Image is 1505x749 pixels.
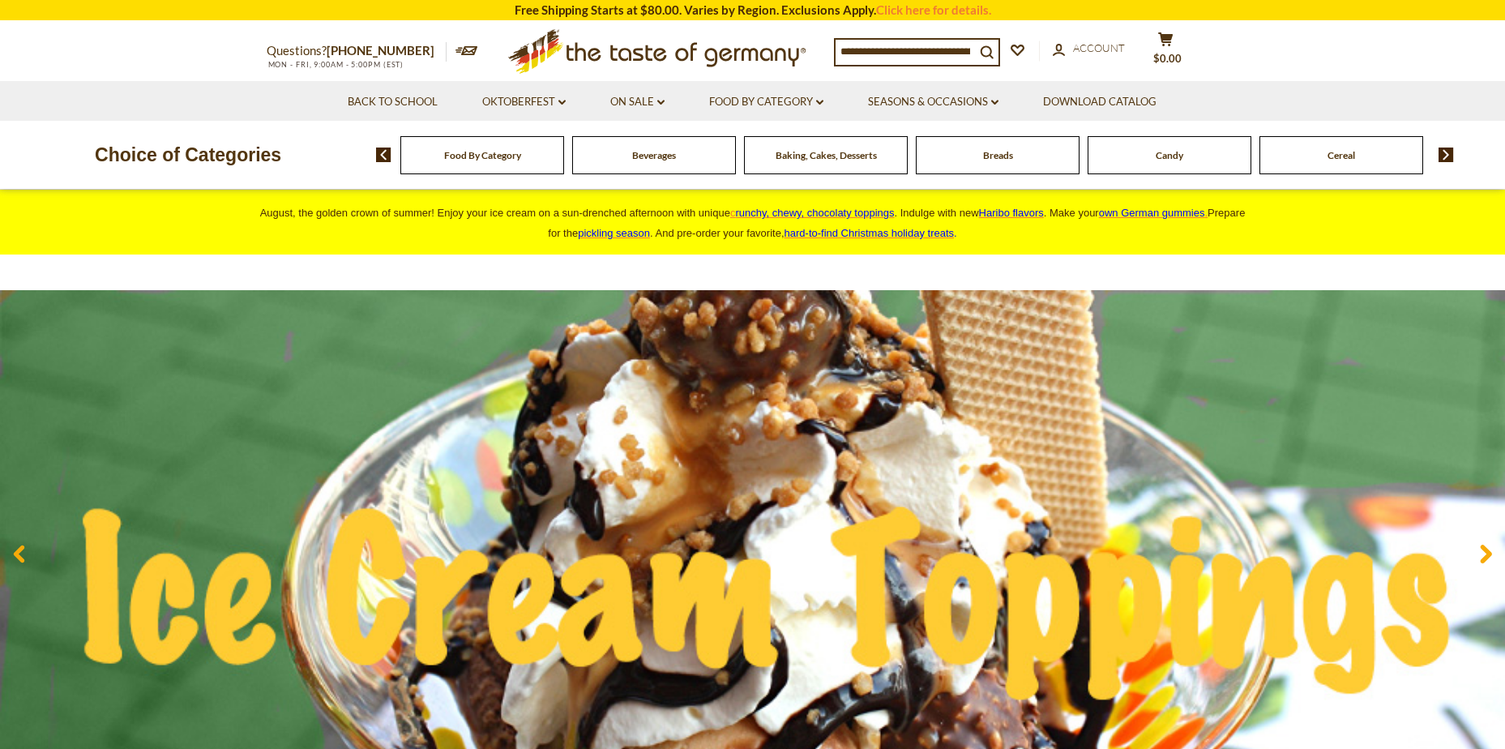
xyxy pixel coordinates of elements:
[735,207,894,219] span: runchy, chewy, chocolaty toppings
[376,148,391,162] img: previous arrow
[267,60,404,69] span: MON - FRI, 9:00AM - 5:00PM (EST)
[327,43,434,58] a: [PHONE_NUMBER]
[1043,93,1157,111] a: Download Catalog
[1439,148,1454,162] img: next arrow
[267,41,447,62] p: Questions?
[1156,149,1183,161] a: Candy
[610,93,665,111] a: On Sale
[868,93,998,111] a: Seasons & Occasions
[1073,41,1125,54] span: Account
[876,2,991,17] a: Click here for details.
[1099,207,1208,219] a: own German gummies.
[632,149,676,161] a: Beverages
[1153,52,1182,65] span: $0.00
[1142,32,1191,72] button: $0.00
[709,93,823,111] a: Food By Category
[482,93,566,111] a: Oktoberfest
[785,227,955,239] a: hard-to-find Christmas holiday treats
[979,207,1044,219] a: Haribo flavors
[1328,149,1355,161] a: Cereal
[260,207,1246,239] span: August, the golden crown of summer! Enjoy your ice cream on a sun-drenched afternoon with unique ...
[578,227,650,239] a: pickling season
[1053,40,1125,58] a: Account
[983,149,1013,161] a: Breads
[1099,207,1205,219] span: own German gummies
[348,93,438,111] a: Back to School
[785,227,957,239] span: .
[444,149,521,161] a: Food By Category
[776,149,877,161] a: Baking, Cakes, Desserts
[730,207,895,219] a: crunchy, chewy, chocolaty toppings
